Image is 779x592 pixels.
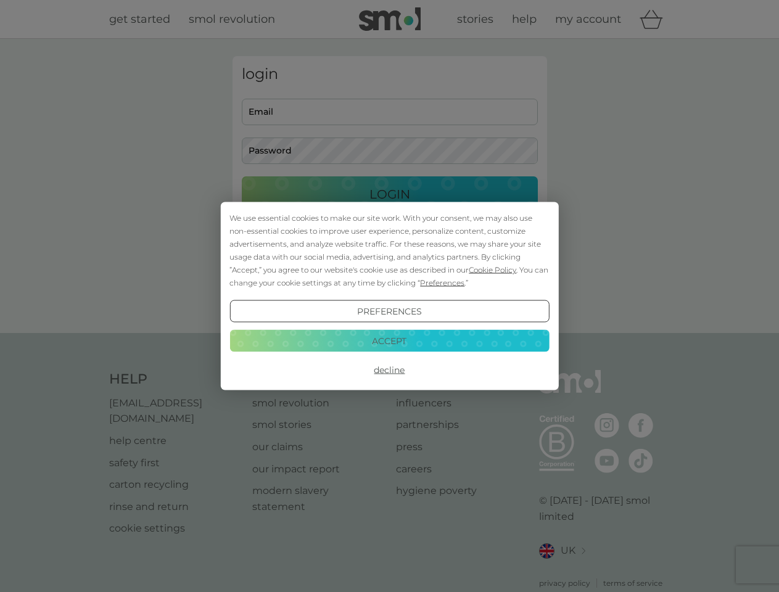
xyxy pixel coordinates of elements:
[420,278,464,287] span: Preferences
[229,300,549,323] button: Preferences
[229,329,549,351] button: Accept
[229,359,549,381] button: Decline
[469,265,516,274] span: Cookie Policy
[229,212,549,289] div: We use essential cookies to make our site work. With your consent, we may also use non-essential ...
[220,202,558,390] div: Cookie Consent Prompt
